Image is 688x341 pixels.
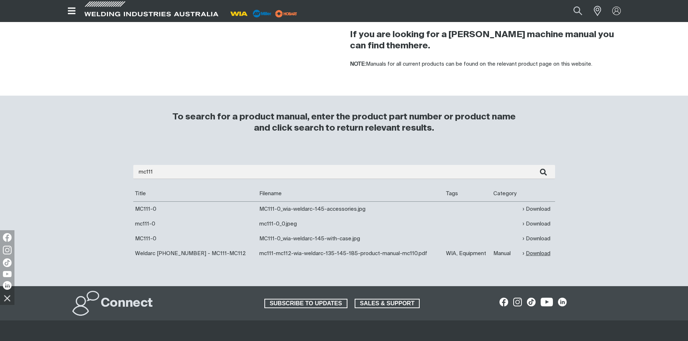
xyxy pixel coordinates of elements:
input: Enter search... [133,165,555,179]
img: YouTube [3,271,12,277]
th: Filename [258,186,444,201]
img: hide socials [1,292,13,304]
h2: Connect [101,296,153,311]
img: Facebook [3,233,12,242]
th: Tags [444,186,492,201]
td: MC111-0_wia-weldarc-145-accessories.jpg [258,201,444,217]
span: SUBSCRIBE TO UPDATES [265,299,347,308]
td: mc111-0_0.jpeg [258,217,444,231]
a: SUBSCRIBE TO UPDATES [264,299,347,308]
input: Product name or item number... [556,3,590,19]
img: TikTok [3,258,12,267]
a: Download [523,235,550,243]
th: Title [133,186,258,201]
th: Category [492,186,520,201]
a: Download [523,249,550,258]
img: Instagram [3,246,12,254]
span: SALES & SUPPORT [355,299,419,308]
td: mc111-0 [133,217,258,231]
a: Download [523,220,550,228]
td: MC111-0_wia-weldarc-145-with-case.jpg [258,231,444,246]
a: miller [273,11,299,16]
img: miller [273,8,299,19]
strong: If you are looking for a [PERSON_NAME] machine manual you can find them [350,30,614,50]
td: WIA, Equipment [444,246,492,261]
button: Search products [566,3,590,19]
a: SALES & SUPPORT [355,299,420,308]
strong: NOTE: [350,61,366,67]
a: Download [523,205,550,213]
td: mc111-mc112-wia-weldarc-135-145-185-product-manual-mc110.pdf [258,246,444,261]
img: LinkedIn [3,281,12,290]
td: Manual [492,246,520,261]
a: here. [408,41,430,50]
td: MC111-0 [133,231,258,246]
p: Manuals for all current products can be found on the relevant product page on this website. [350,60,624,69]
h3: To search for a product manual, enter the product part number or product name and click search to... [169,112,519,134]
td: MC111-0 [133,201,258,217]
td: Weldarc [PHONE_NUMBER] - MC111-MC112 [133,246,258,261]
